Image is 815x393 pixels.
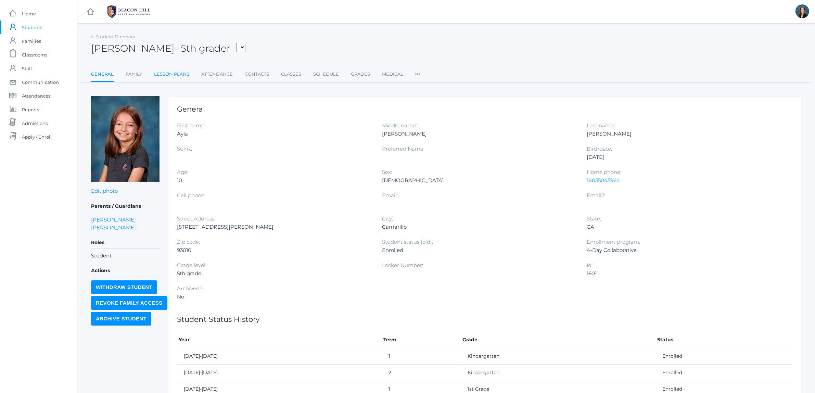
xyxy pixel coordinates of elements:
[91,224,136,231] a: [PERSON_NAME]
[154,67,189,81] a: Lesson Plans
[22,103,39,116] span: Reports
[177,269,372,278] div: 5th grade
[177,332,382,348] th: Year
[382,215,393,222] label: City:
[587,145,612,152] label: Birthdate:
[22,89,50,103] span: Attendances
[587,130,781,138] div: [PERSON_NAME]
[22,62,32,75] span: Staff
[95,34,135,39] a: Student Directory
[281,67,301,81] a: Classes
[587,223,781,231] div: CA
[655,332,792,348] th: Status
[177,145,192,152] label: Suffix:
[382,176,577,185] div: [DEMOGRAPHIC_DATA]
[382,239,433,245] label: Student status (old):
[177,293,372,301] div: No
[382,223,577,231] div: Camarillo
[177,192,205,199] label: Cell phone:
[91,67,114,82] a: General
[587,122,615,129] label: Last name:
[655,365,792,381] td: Enrolled
[382,246,577,254] div: Enrolled
[22,34,41,48] span: Families
[587,239,640,245] label: Enrollment program:
[175,42,230,54] span: - 5th grader
[177,223,372,231] div: [STREET_ADDRESS][PERSON_NAME]
[22,7,36,21] span: Home
[382,145,424,152] label: Preferred Name:
[91,296,167,310] input: Revoke Family Access
[351,67,370,81] a: Grades
[587,177,620,183] a: 18055045964
[245,67,269,81] a: Contacts
[177,122,205,129] label: First name:
[795,4,809,18] div: Allison Smith
[382,365,461,381] td: 2
[91,216,136,224] a: [PERSON_NAME]
[177,348,382,365] td: [DATE]-[DATE]
[91,96,160,182] img: Ayla Smith
[22,130,52,144] span: Apply / Enroll
[587,269,781,278] div: 1601
[382,262,423,268] label: Locker Number:
[382,130,577,138] div: [PERSON_NAME]
[22,48,47,62] span: Classrooms
[382,67,403,81] a: Medical
[91,252,160,260] li: Student
[461,348,655,365] td: Kindergarten
[22,75,59,89] span: Communication
[382,169,392,175] label: Sex:
[177,262,206,268] label: Grade level:
[461,332,655,348] th: Grade
[461,365,655,381] td: Kindergarten
[201,67,233,81] a: Attendance
[177,176,372,185] div: 10
[177,130,372,138] div: Ayla
[177,239,200,245] label: Zip code:
[91,188,118,194] a: Edit photo
[177,285,203,292] label: Archived?:
[91,265,160,277] h5: Actions
[91,237,160,249] h5: Roles
[382,122,417,129] label: Middle name:
[91,43,245,54] h2: [PERSON_NAME]
[382,192,398,199] label: Email:
[587,215,601,222] label: State:
[22,21,42,34] span: Students
[177,169,188,175] label: Age:
[587,192,605,199] label: Email2:
[313,67,339,81] a: Schedule
[177,365,382,381] td: [DATE]-[DATE]
[587,169,621,175] label: Home phone:
[91,280,157,294] input: Withdraw Student
[382,348,461,365] td: 1
[126,67,142,81] a: Family
[177,246,372,254] div: 93010
[655,348,792,365] td: Enrolled
[177,105,792,113] h1: General
[103,3,154,20] img: 1_BHCALogos-05.png
[91,312,151,326] input: Archive Student
[587,246,781,254] div: 4-Day Collaborative
[22,116,48,130] span: Admissions
[91,201,160,212] h5: Parents / Guardians
[177,315,792,323] h1: Student Status History
[587,262,593,268] label: Id:
[382,332,461,348] th: Term
[587,153,781,161] div: [DATE]
[177,215,215,222] label: Street Address:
